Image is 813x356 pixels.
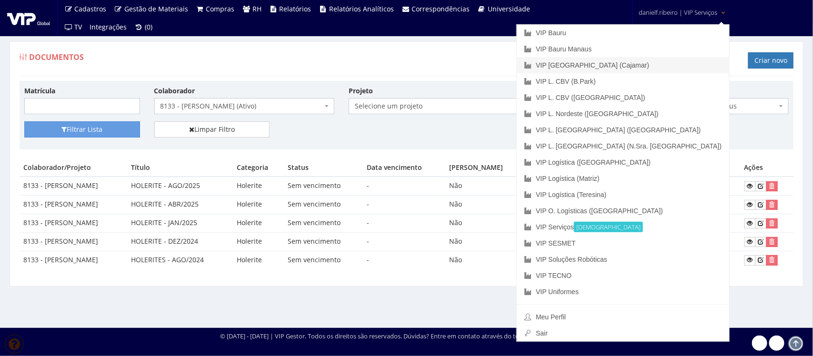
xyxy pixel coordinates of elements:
td: Não [445,214,526,233]
td: - [363,177,445,195]
a: VIP Uniformes [517,284,729,300]
td: Não [445,232,526,251]
td: Sem vencimento [284,196,363,214]
span: TV [75,22,82,31]
a: Criar novo [748,52,793,69]
td: HOLERITES - AGO/2024 [128,251,233,269]
td: 8133 - [PERSON_NAME] [20,251,128,269]
a: VIP SESMET [517,235,729,251]
td: Sem vencimento [284,214,363,233]
span: Selecione um projeto [355,101,517,111]
a: Sair [517,325,729,341]
a: TV [60,18,86,36]
a: Limpar Filtro [154,121,270,138]
th: Categoria [233,159,284,177]
a: VIP Bauru Manaus [517,41,729,57]
th: [PERSON_NAME] [445,159,526,177]
td: Holerite [233,196,284,214]
span: 8133 - MARCOS MACEDO CAVALHEIRO (Ativo) [154,98,335,114]
th: Colaborador/Projeto [20,159,128,177]
td: HOLERITE - JAN/2025 [128,214,233,233]
a: VIP [GEOGRAPHIC_DATA] (Cajamar) [517,57,729,73]
td: 8133 - [PERSON_NAME] [20,177,128,195]
td: Sem vencimento [284,251,363,269]
a: VIP Logística (Teresina) [517,187,729,203]
td: Não [445,196,526,214]
a: (0) [131,18,157,36]
th: Data vencimento [363,159,445,177]
span: Documentos [29,52,84,62]
td: Sem vencimento [284,232,363,251]
a: VIP Bauru [517,25,729,41]
span: Selecione o status [673,98,789,114]
small: [DEMOGRAPHIC_DATA] [574,222,643,232]
td: Holerite [233,177,284,195]
td: - [363,214,445,233]
a: Integrações [86,18,131,36]
td: Holerite [233,232,284,251]
td: Sem vencimento [284,177,363,195]
button: Filtrar Lista [24,121,140,138]
span: Cadastros [75,4,107,13]
label: Projeto [349,86,373,96]
span: Correspondências [412,4,470,13]
a: Meu Perfil [517,309,729,325]
a: VIP L. CBV ([GEOGRAPHIC_DATA]) [517,89,729,106]
td: HOLERITE - ABR/2025 [128,196,233,214]
a: VIP Logística (Matriz) [517,170,729,187]
a: VIP L. CBV (B.Park) [517,73,729,89]
td: HOLERITE - AGO/2025 [128,177,233,195]
th: Título [128,159,233,177]
td: Holerite [233,214,284,233]
a: VIP Serviços[DEMOGRAPHIC_DATA] [517,219,729,235]
span: Integrações [90,22,127,31]
td: Não [445,177,526,195]
td: Holerite [233,251,284,269]
label: Matrícula [24,86,55,96]
a: VIP O. Logísticas ([GEOGRAPHIC_DATA]) [517,203,729,219]
a: VIP Logística ([GEOGRAPHIC_DATA]) [517,154,729,170]
td: 8133 - [PERSON_NAME] [20,214,128,233]
span: Relatórios Analíticos [329,4,394,13]
span: (0) [145,22,152,31]
td: - [363,196,445,214]
td: - [363,232,445,251]
th: Status [284,159,363,177]
img: logo [7,11,50,25]
a: VIP Soluções Robóticas [517,251,729,267]
td: 8133 - [PERSON_NAME] [20,196,128,214]
div: © [DATE] - [DATE] | VIP Gestor. Todos os direitos são reservados. Dúvidas? Entre em contato atrav... [220,332,593,341]
span: RH [252,4,261,13]
a: VIP L. [GEOGRAPHIC_DATA] ([GEOGRAPHIC_DATA]) [517,122,729,138]
span: Selecione um projeto [349,98,529,114]
td: HOLERITE - DEZ/2024 [128,232,233,251]
span: Relatórios [280,4,311,13]
span: 8133 - MARCOS MACEDO CAVALHEIRO (Ativo) [161,101,323,111]
td: Não [445,251,526,269]
span: Universidade [488,4,530,13]
th: Ações [741,159,793,177]
td: - [363,251,445,269]
td: 8133 - [PERSON_NAME] [20,232,128,251]
a: VIP L. [GEOGRAPHIC_DATA] (N.Sra. [GEOGRAPHIC_DATA]) [517,138,729,154]
span: Compras [206,4,235,13]
span: Gestão de Materiais [124,4,188,13]
a: VIP TECNO [517,267,729,284]
span: danielf.ribeiro | VIP Serviços [639,8,717,17]
a: VIP L. Nordeste ([GEOGRAPHIC_DATA]) [517,106,729,122]
label: Colaborador [154,86,195,96]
